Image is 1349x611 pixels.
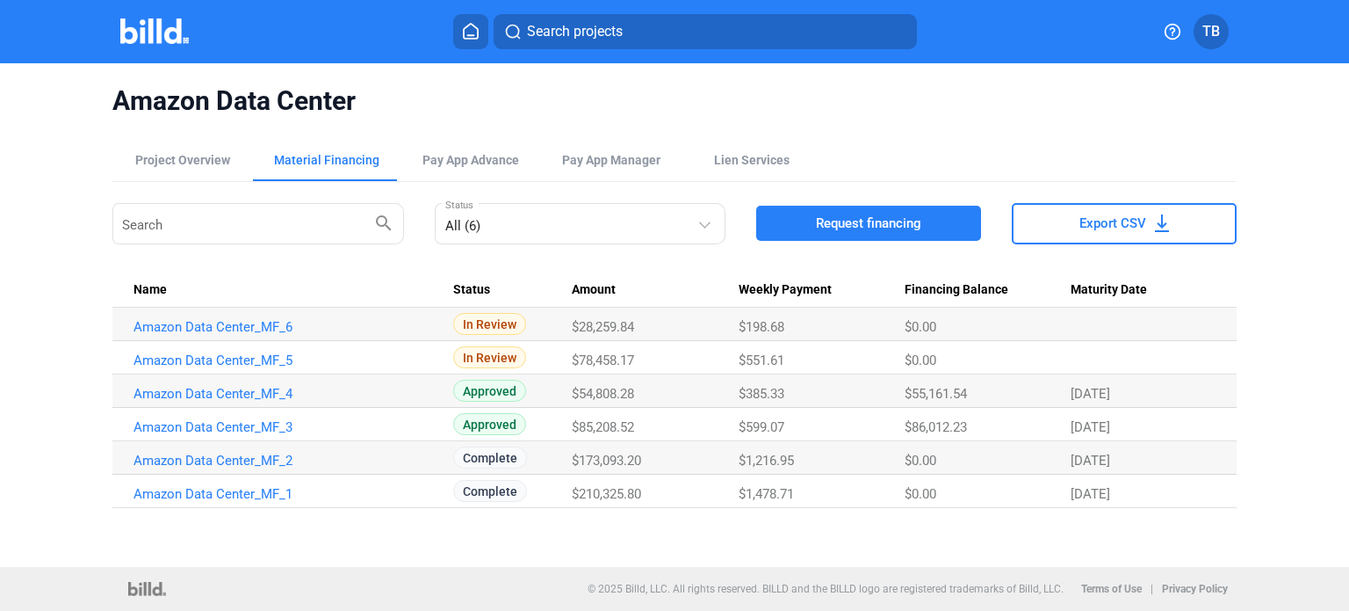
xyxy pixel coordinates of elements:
[112,84,1237,118] span: Amazon Data Center
[453,346,526,368] span: In Review
[905,319,936,335] span: $0.00
[588,583,1064,595] p: © 2025 Billd, LLC. All rights reserved. BILLD and the BILLD logo are registered trademarks of Bil...
[453,447,527,469] span: Complete
[422,151,519,169] div: Pay App Advance
[453,282,490,298] span: Status
[739,486,794,502] span: $1,478.71
[453,282,572,298] div: Status
[135,151,230,169] div: Project Overview
[905,419,967,435] span: $86,012.23
[572,419,634,435] span: $85,208.52
[1194,14,1229,49] button: TB
[572,319,634,335] span: $28,259.84
[905,282,1071,298] div: Financing Balance
[453,313,526,335] span: In Review
[133,386,438,402] a: Amazon Data Center_MF_4
[1071,419,1110,435] span: [DATE]
[120,18,190,44] img: Billd Company Logo
[1081,583,1142,595] b: Terms of Use
[739,353,784,368] span: $551.61
[1071,282,1147,298] span: Maturity Date
[572,282,616,298] span: Amount
[527,21,623,42] span: Search projects
[739,282,832,298] span: Weekly Payment
[133,453,438,469] a: Amazon Data Center_MF_2
[1071,282,1216,298] div: Maturity Date
[274,151,379,169] div: Material Financing
[572,282,738,298] div: Amount
[133,419,438,435] a: Amazon Data Center_MF_3
[453,413,526,435] span: Approved
[445,218,480,234] mat-select-trigger: All (6)
[133,282,453,298] div: Name
[133,319,438,335] a: Amazon Data Center_MF_6
[373,212,394,233] mat-icon: search
[572,353,634,368] span: $78,458.17
[572,453,641,469] span: $173,093.20
[133,353,438,368] a: Amazon Data Center_MF_5
[739,319,784,335] span: $198.68
[905,486,936,502] span: $0.00
[1162,583,1228,595] b: Privacy Policy
[739,419,784,435] span: $599.07
[562,151,660,169] span: Pay App Manager
[453,480,527,502] span: Complete
[1202,21,1220,42] span: TB
[905,453,936,469] span: $0.00
[756,206,981,241] button: Request financing
[905,282,1008,298] span: Financing Balance
[1071,486,1110,502] span: [DATE]
[739,453,794,469] span: $1,216.95
[572,486,641,502] span: $210,325.80
[133,282,167,298] span: Name
[1071,386,1110,402] span: [DATE]
[1071,453,1110,469] span: [DATE]
[133,486,438,502] a: Amazon Data Center_MF_1
[453,380,526,402] span: Approved
[739,386,784,402] span: $385.33
[905,386,967,402] span: $55,161.54
[816,215,921,232] span: Request financing
[905,353,936,368] span: $0.00
[1151,583,1153,595] p: |
[1012,203,1237,244] button: Export CSV
[1079,215,1146,232] span: Export CSV
[714,151,790,169] div: Lien Services
[128,582,166,596] img: logo
[572,386,634,402] span: $54,808.28
[739,282,905,298] div: Weekly Payment
[494,14,917,49] button: Search projects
